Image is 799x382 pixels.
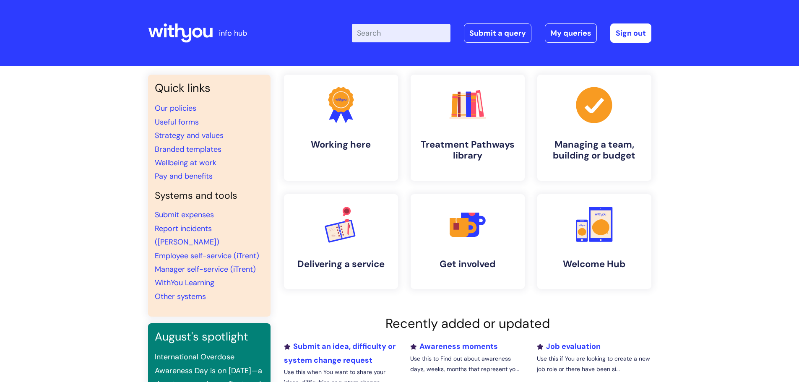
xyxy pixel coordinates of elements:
[410,341,498,351] a: Awareness moments
[544,259,645,270] h4: Welcome Hub
[155,81,264,95] h3: Quick links
[352,24,450,42] input: Search
[291,139,391,150] h4: Working here
[410,353,524,374] p: Use this to Find out about awareness days, weeks, months that represent yo...
[537,75,651,181] a: Managing a team, building or budget
[155,210,214,220] a: Submit expenses
[537,194,651,289] a: Welcome Hub
[464,23,531,43] a: Submit a query
[155,158,216,168] a: Wellbeing at work
[544,139,645,161] h4: Managing a team, building or budget
[155,278,214,288] a: WithYou Learning
[545,23,597,43] a: My queries
[284,316,651,331] h2: Recently added or updated
[417,259,518,270] h4: Get involved
[155,330,264,343] h3: August's spotlight
[155,103,196,113] a: Our policies
[537,353,651,374] p: Use this if You are looking to create a new job role or there have been si...
[155,264,256,274] a: Manager self-service (iTrent)
[291,259,391,270] h4: Delivering a service
[219,26,247,40] p: info hub
[155,223,219,247] a: Report incidents ([PERSON_NAME])
[411,194,525,289] a: Get involved
[411,75,525,181] a: Treatment Pathways library
[537,341,601,351] a: Job evaluation
[155,251,259,261] a: Employee self-service (iTrent)
[155,117,199,127] a: Useful forms
[610,23,651,43] a: Sign out
[155,190,264,202] h4: Systems and tools
[155,171,213,181] a: Pay and benefits
[155,144,221,154] a: Branded templates
[417,139,518,161] h4: Treatment Pathways library
[284,341,396,365] a: Submit an idea, difficulty or system change request
[155,291,206,301] a: Other systems
[352,23,651,43] div: | -
[284,75,398,181] a: Working here
[284,194,398,289] a: Delivering a service
[155,130,224,140] a: Strategy and values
